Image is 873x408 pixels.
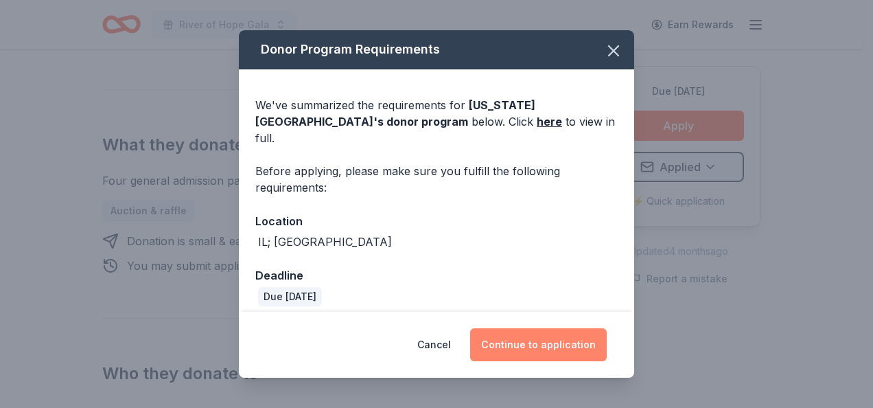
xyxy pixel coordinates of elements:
div: IL; [GEOGRAPHIC_DATA] [258,234,392,250]
button: Continue to application [470,328,607,361]
div: Donor Program Requirements [239,30,634,69]
div: We've summarized the requirements for below. Click to view in full. [255,97,618,146]
div: Due [DATE] [258,287,322,306]
div: Location [255,212,618,230]
a: here [537,113,562,130]
div: Before applying, please make sure you fulfill the following requirements: [255,163,618,196]
button: Cancel [417,328,451,361]
div: Deadline [255,267,618,284]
